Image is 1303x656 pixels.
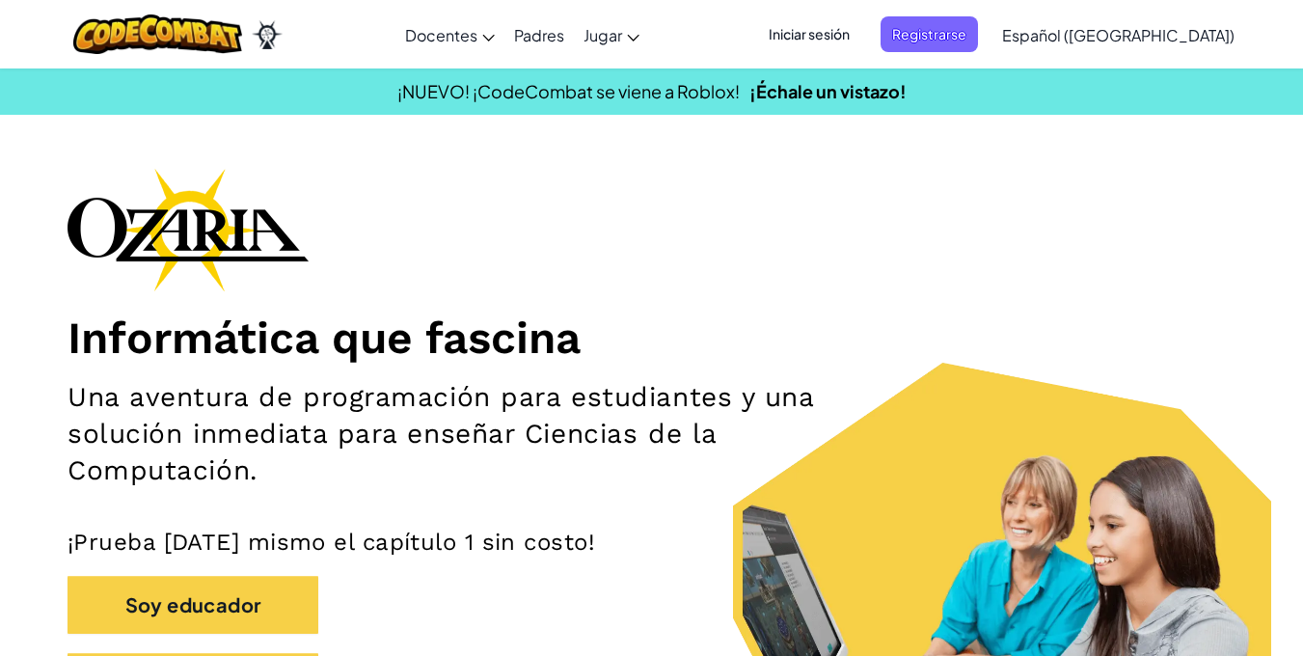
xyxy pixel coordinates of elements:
span: ¡NUEVO! ¡CodeCombat se viene a Roblox! [397,80,740,102]
a: Docentes [395,9,504,61]
a: ¡Échale un vistazo! [749,80,907,102]
span: Jugar [584,25,622,45]
p: ¡Prueba [DATE] mismo el capítulo 1 sin costo! [68,528,1235,557]
img: Ozaria branding logo [68,168,309,291]
a: Jugar [574,9,649,61]
h1: Informática que fascina [68,311,1235,365]
img: CodeCombat logo [73,14,242,54]
h2: Una aventura de programación para estudiantes y una solución inmediata para enseñar Ciencias de l... [68,379,850,489]
button: Soy educador [68,576,318,634]
button: Iniciar sesión [757,16,861,52]
a: Español ([GEOGRAPHIC_DATA]) [992,9,1244,61]
img: Ozaria [252,20,283,49]
span: Docentes [405,25,477,45]
span: Español ([GEOGRAPHIC_DATA]) [1002,25,1235,45]
a: Padres [504,9,574,61]
button: Registrarse [881,16,978,52]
